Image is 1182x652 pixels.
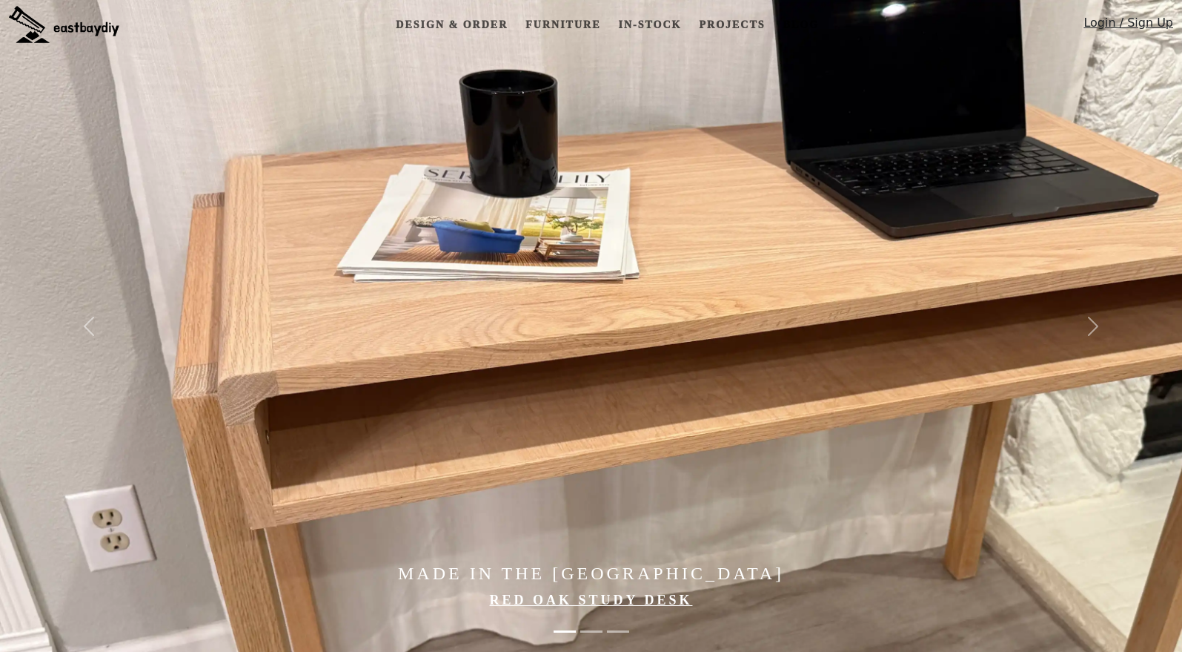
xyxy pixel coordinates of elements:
a: Red Oak Study Desk [490,593,693,607]
button: Minimal Lines, Warm Walnut Grain, and Handwoven Cane Doors [580,623,602,640]
button: Made in the Bay Area [554,623,576,640]
a: Design & Order [390,11,514,39]
h4: Made in the [GEOGRAPHIC_DATA] [177,563,1005,585]
a: Blog [777,11,825,39]
button: Made in the Bay Area [607,623,629,640]
a: Login / Sign Up [1083,14,1173,39]
a: In-stock [612,11,687,39]
a: Projects [693,11,771,39]
a: Furniture [519,11,606,39]
img: eastbaydiy [9,6,119,43]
